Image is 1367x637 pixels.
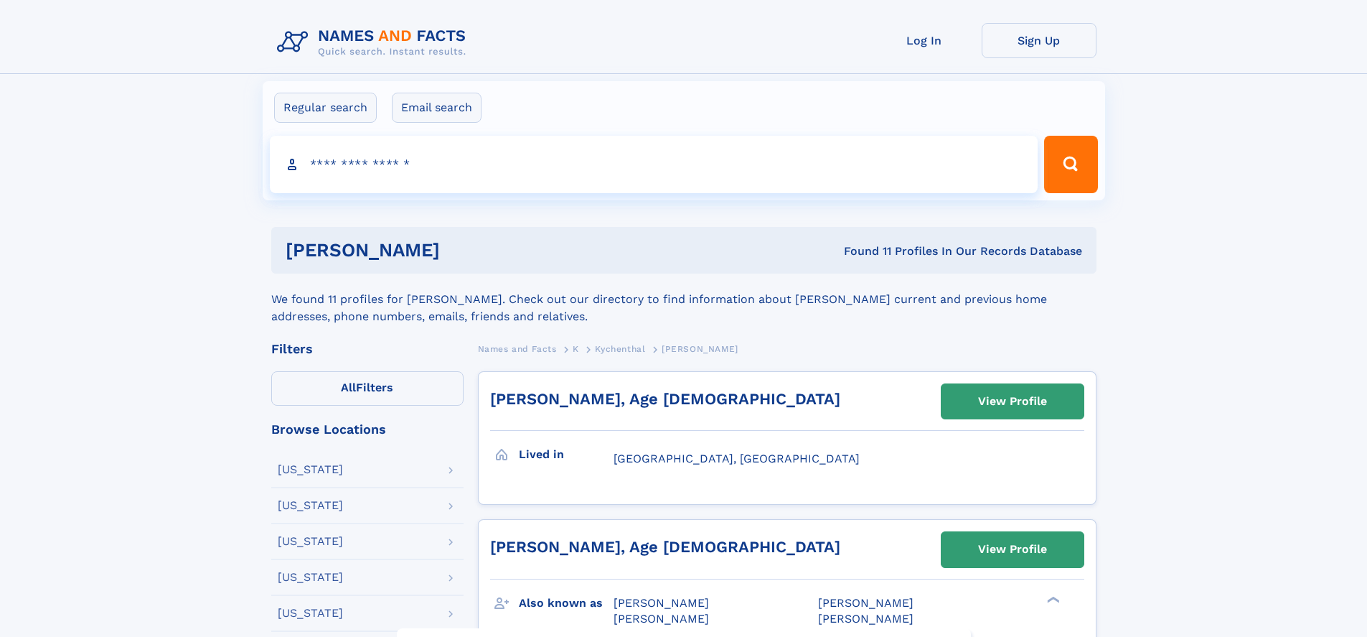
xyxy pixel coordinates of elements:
[982,23,1096,58] a: Sign Up
[271,343,464,355] div: Filters
[392,93,481,123] label: Email search
[271,423,464,436] div: Browse Locations
[1043,595,1061,604] div: ❯
[274,93,377,123] label: Regular search
[941,532,1084,567] a: View Profile
[286,241,642,259] h1: [PERSON_NAME]
[490,538,840,556] a: [PERSON_NAME], Age [DEMOGRAPHIC_DATA]
[614,612,709,626] span: [PERSON_NAME]
[278,536,343,547] div: [US_STATE]
[1044,136,1097,193] button: Search Button
[818,596,913,610] span: [PERSON_NAME]
[519,591,614,615] h3: Also known as
[519,442,614,467] h3: Lived in
[278,572,343,583] div: [US_STATE]
[271,274,1096,325] div: We found 11 profiles for [PERSON_NAME]. Check out our directory to find information about [PERSON...
[662,344,738,354] span: [PERSON_NAME]
[642,243,1082,259] div: Found 11 Profiles In Our Records Database
[978,385,1047,418] div: View Profile
[614,596,709,610] span: [PERSON_NAME]
[978,533,1047,566] div: View Profile
[573,340,579,358] a: K
[818,612,913,626] span: [PERSON_NAME]
[490,390,840,408] a: [PERSON_NAME], Age [DEMOGRAPHIC_DATA]
[278,464,343,475] div: [US_STATE]
[867,23,982,58] a: Log In
[941,384,1084,419] a: View Profile
[478,340,557,358] a: Names and Facts
[270,136,1038,193] input: search input
[595,344,645,354] span: Kychenthal
[271,371,464,406] label: Filters
[278,608,343,619] div: [US_STATE]
[595,340,645,358] a: Kychenthal
[341,381,356,394] span: All
[614,452,860,465] span: [GEOGRAPHIC_DATA], [GEOGRAPHIC_DATA]
[278,500,343,511] div: [US_STATE]
[573,344,579,354] span: K
[271,23,478,62] img: Logo Names and Facts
